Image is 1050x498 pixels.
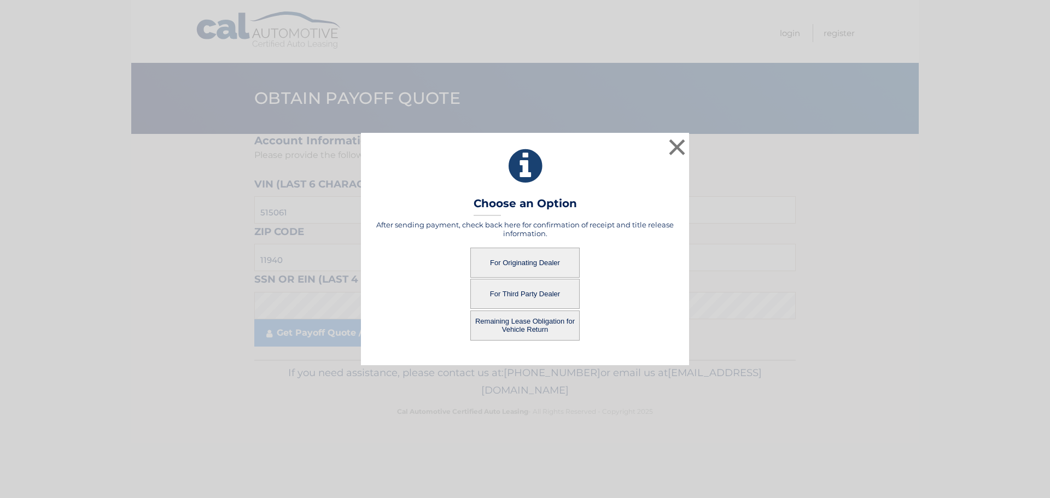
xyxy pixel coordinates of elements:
button: For Originating Dealer [470,248,580,278]
h5: After sending payment, check back here for confirmation of receipt and title release information. [375,220,675,238]
h3: Choose an Option [474,197,577,216]
button: For Third Party Dealer [470,279,580,309]
button: × [666,136,688,158]
button: Remaining Lease Obligation for Vehicle Return [470,310,580,341]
